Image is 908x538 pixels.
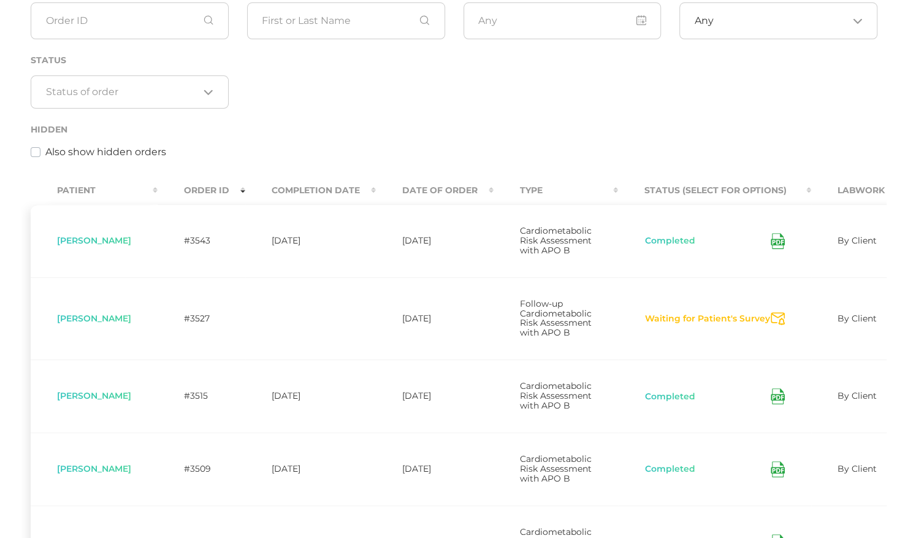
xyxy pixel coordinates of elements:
td: [DATE] [245,359,376,432]
span: By Client [837,313,877,324]
input: First or Last Name [247,2,445,39]
span: Follow-up Cardiometabolic Risk Assessment with APO B [520,298,592,339]
span: By Client [837,235,877,246]
label: Hidden [31,125,67,135]
span: [PERSON_NAME] [57,313,131,324]
span: By Client [837,390,877,401]
th: Patient : activate to sort column ascending [31,177,158,204]
td: [DATE] [245,204,376,277]
button: Waiting for Patient's Survey [644,313,771,325]
button: Completed [644,463,696,475]
svg: Send Notification [771,312,785,325]
th: Completion Date : activate to sort column ascending [245,177,376,204]
button: Completed [644,235,696,247]
th: Type : activate to sort column ascending [494,177,618,204]
div: Search for option [679,2,877,39]
label: Also show hidden orders [45,145,166,159]
input: Order ID [31,2,229,39]
td: #3543 [158,204,245,277]
input: Search for option [46,86,199,98]
label: Status [31,55,66,66]
td: [DATE] [376,277,494,360]
button: Completed [644,391,696,403]
span: By Client [837,463,877,474]
div: Search for option [31,75,229,109]
td: #3527 [158,277,245,360]
span: Cardiometabolic Risk Assessment with APO B [520,453,592,484]
input: Search for option [714,15,848,27]
td: [DATE] [376,359,494,432]
th: Status (Select for Options) : activate to sort column ascending [618,177,811,204]
span: Cardiometabolic Risk Assessment with APO B [520,380,592,411]
td: #3509 [158,432,245,505]
th: Date Of Order : activate to sort column ascending [376,177,494,204]
span: [PERSON_NAME] [57,235,131,246]
td: [DATE] [245,432,376,505]
span: Cardiometabolic Risk Assessment with APO B [520,225,592,256]
td: [DATE] [376,432,494,505]
span: [PERSON_NAME] [57,390,131,401]
input: Any [464,2,662,39]
td: [DATE] [376,204,494,277]
th: Order ID : activate to sort column ascending [158,177,245,204]
td: #3515 [158,359,245,432]
span: [PERSON_NAME] [57,463,131,474]
span: Any [695,15,714,27]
